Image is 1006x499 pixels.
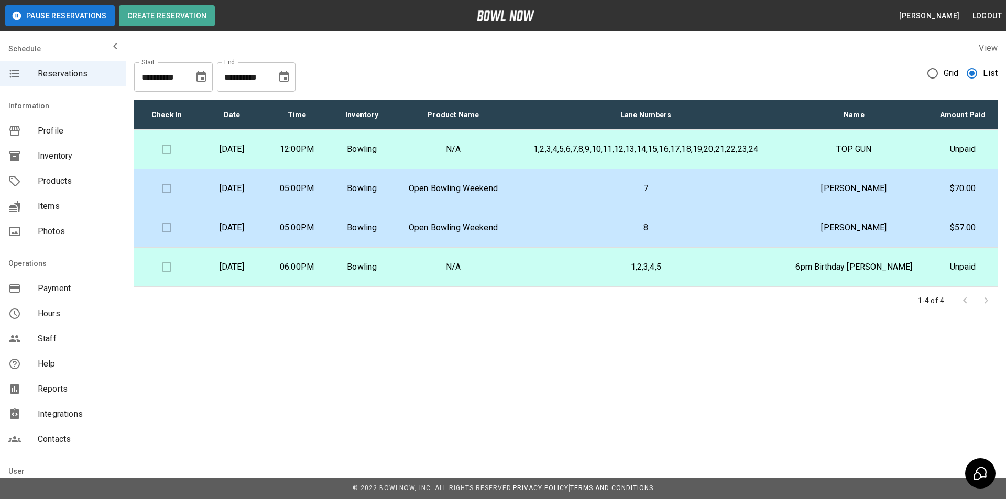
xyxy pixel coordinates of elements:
span: Products [38,175,117,187]
img: logo [477,10,534,21]
p: TOP GUN [789,143,920,156]
span: Integrations [38,408,117,420]
p: [DATE] [207,261,256,273]
p: N/A [403,261,504,273]
p: 1,2,3,4,5 [520,261,772,273]
span: Items [38,200,117,213]
th: Lane Numbers [512,100,780,130]
span: Payment [38,282,117,295]
p: 1-4 of 4 [918,295,944,306]
p: Bowling [338,261,386,273]
span: Help [38,358,117,370]
span: Inventory [38,150,117,162]
p: 1,2,3,4,5,6,7,8,9,10,11,12,13,14,15,16,17,18,19,20,21,22,23,24 [520,143,772,156]
p: 8 [520,221,772,234]
p: Open Bowling Weekend [403,221,504,234]
span: List [983,67,998,80]
p: Bowling [338,143,386,156]
th: Date [199,100,264,130]
p: [PERSON_NAME] [789,221,920,234]
span: Contacts [38,433,117,446]
p: 12:00PM [272,143,321,156]
button: Choose date, selected date is Aug 16, 2025 [191,66,212,87]
span: Grid [944,67,959,80]
a: Terms and Conditions [570,484,653,492]
p: [DATE] [207,221,256,234]
p: [DATE] [207,143,256,156]
span: Hours [38,307,117,320]
span: Reservations [38,68,117,80]
p: Unpaid [936,261,989,273]
button: [PERSON_NAME] [895,6,964,26]
th: Amount Paid [928,100,998,130]
p: $70.00 [936,182,989,195]
p: 7 [520,182,772,195]
th: Product Name [395,100,512,130]
p: Open Bowling Weekend [403,182,504,195]
p: $57.00 [936,221,989,234]
span: Photos [38,225,117,238]
button: Create Reservation [119,5,215,26]
p: 06:00PM [272,261,321,273]
th: Check In [134,100,199,130]
p: Unpaid [936,143,989,156]
p: [PERSON_NAME] [789,182,920,195]
button: Logout [968,6,1006,26]
p: Bowling [338,182,386,195]
th: Time [264,100,329,130]
th: Name [780,100,928,130]
p: 05:00PM [272,221,321,234]
p: 05:00PM [272,182,321,195]
p: N/A [403,143,504,156]
span: Reports [38,383,117,395]
label: View [979,43,998,53]
span: Staff [38,332,117,345]
span: Profile [38,125,117,137]
p: Bowling [338,221,386,234]
span: © 2022 BowlNow, Inc. All Rights Reserved. [353,484,513,492]
th: Inventory [330,100,395,130]
button: Pause Reservations [5,5,115,26]
p: 6pm Birthday [PERSON_NAME] [789,261,920,273]
button: Choose date, selected date is Aug 16, 2025 [274,66,294,87]
p: [DATE] [207,182,256,195]
a: Privacy Policy [513,484,568,492]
